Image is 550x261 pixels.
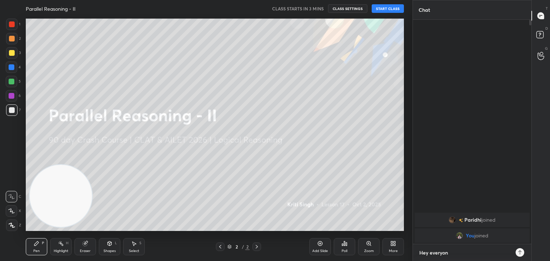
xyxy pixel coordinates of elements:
[459,218,463,222] img: no-rating-badge.077c3623.svg
[466,233,474,238] span: You
[103,249,116,253] div: Shapes
[342,249,347,253] div: Poll
[129,249,139,253] div: Select
[242,245,244,249] div: /
[419,247,511,258] textarea: Hey everyon
[6,47,21,59] div: 3
[26,5,76,12] h4: Parallel Reasoning - II
[464,217,482,223] span: Paridhi
[115,241,117,245] div: L
[6,205,21,217] div: X
[6,19,20,30] div: 1
[80,249,91,253] div: Eraser
[6,220,21,231] div: Z
[233,245,240,249] div: 2
[6,104,21,116] div: 7
[372,4,404,13] button: START CLASS
[139,241,141,245] div: S
[6,76,21,87] div: 5
[456,232,463,239] img: d32a3653a59a4f6dbabcf5fd46e7bda8.jpg
[6,61,21,73] div: 4
[389,249,398,253] div: More
[6,191,21,202] div: C
[413,0,436,19] p: Chat
[545,46,548,51] p: G
[364,249,374,253] div: Zoom
[328,4,367,13] button: CLASS SETTINGS
[6,33,21,44] div: 2
[312,249,328,253] div: Add Slide
[272,5,324,12] h5: CLASS STARTS IN 3 MINS
[245,243,250,250] div: 2
[33,249,40,253] div: Pen
[6,90,21,102] div: 6
[54,249,68,253] div: Highlight
[42,241,44,245] div: P
[546,6,548,11] p: T
[474,233,488,238] span: joined
[545,26,548,31] p: D
[449,216,456,223] img: 0a06fcf654564296be81283d75a63edf.jpg
[66,241,68,245] div: H
[413,211,531,244] div: grid
[482,217,496,223] span: joined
